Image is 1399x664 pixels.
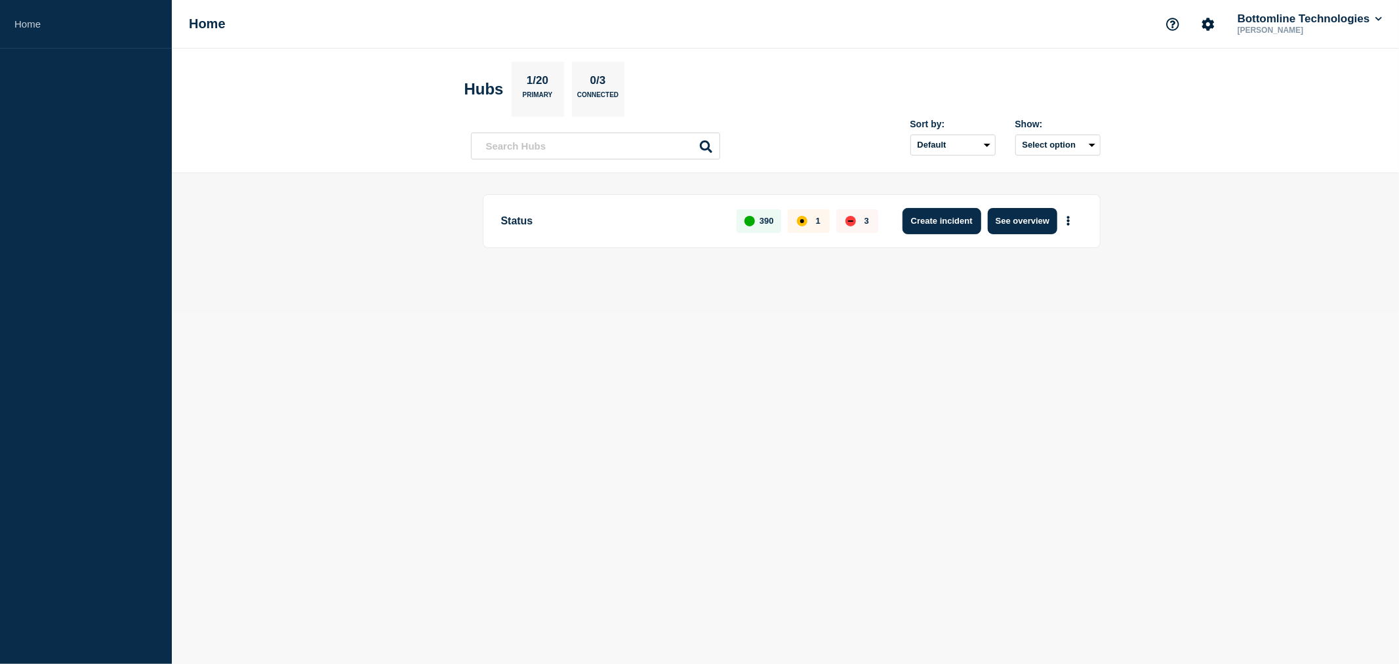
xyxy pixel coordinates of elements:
button: Select option [1015,135,1101,156]
button: Account settings [1194,10,1222,38]
div: Show: [1015,119,1101,129]
button: Support [1159,10,1186,38]
p: 0/3 [585,74,611,91]
div: down [845,216,856,226]
button: Bottomline Technologies [1235,12,1385,26]
p: 3 [864,216,869,226]
select: Sort by [910,135,996,156]
h2: Hubs [464,80,504,98]
p: Status [501,208,722,234]
p: 1 [816,216,821,226]
h1: Home [189,16,226,31]
p: Connected [577,91,618,105]
div: up [744,216,755,226]
p: 390 [760,216,774,226]
p: Primary [523,91,553,105]
input: Search Hubs [471,133,720,159]
p: [PERSON_NAME] [1235,26,1371,35]
p: 1/20 [521,74,553,91]
button: Create incident [902,208,981,234]
div: affected [797,216,807,226]
button: See overview [988,208,1057,234]
button: More actions [1060,209,1077,233]
div: Sort by: [910,119,996,129]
